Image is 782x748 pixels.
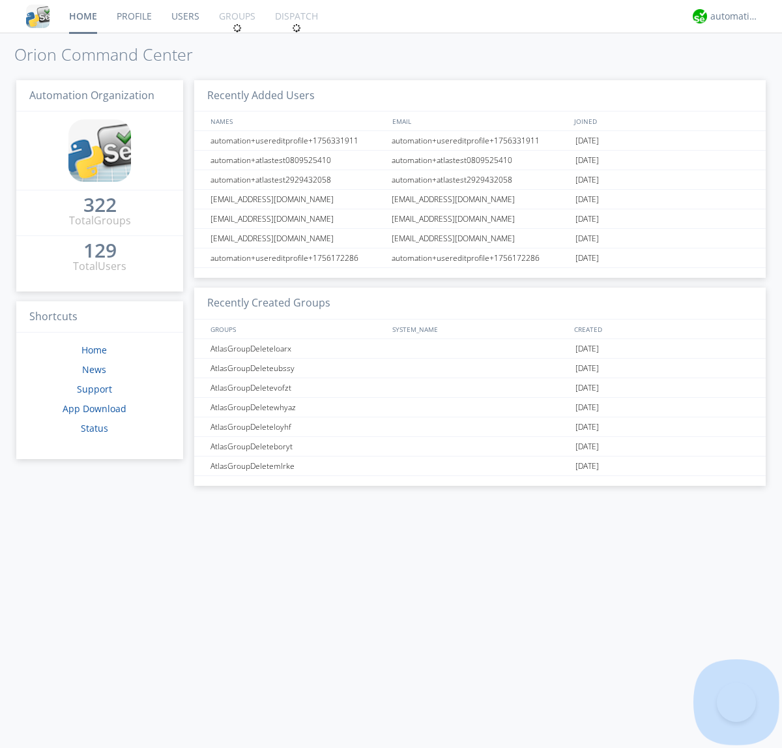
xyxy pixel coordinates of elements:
div: EMAIL [389,112,571,130]
div: automation+atlas [710,10,759,23]
a: [EMAIL_ADDRESS][DOMAIN_NAME][EMAIL_ADDRESS][DOMAIN_NAME][DATE] [194,229,766,248]
a: News [82,363,106,376]
a: automation+atlastest2929432058automation+atlastest2929432058[DATE] [194,170,766,190]
div: automation+usereditprofile+1756172286 [388,248,572,267]
img: cddb5a64eb264b2086981ab96f4c1ba7 [68,119,131,182]
div: 129 [83,244,117,257]
div: SYSTEM_NAME [389,320,571,338]
div: AtlasGroupDeletevofzt [207,378,388,397]
a: [EMAIL_ADDRESS][DOMAIN_NAME][EMAIL_ADDRESS][DOMAIN_NAME][DATE] [194,209,766,229]
a: App Download [63,402,126,415]
img: d2d01cd9b4174d08988066c6d424eccd [693,9,707,23]
a: AtlasGroupDeleteloyhf[DATE] [194,417,766,437]
div: [EMAIL_ADDRESS][DOMAIN_NAME] [388,229,572,248]
img: cddb5a64eb264b2086981ab96f4c1ba7 [26,5,50,28]
div: [EMAIL_ADDRESS][DOMAIN_NAME] [388,190,572,209]
div: NAMES [207,112,386,130]
div: AtlasGroupDeleteloarx [207,339,388,358]
a: automation+atlastest0809525410automation+atlastest0809525410[DATE] [194,151,766,170]
div: [EMAIL_ADDRESS][DOMAIN_NAME] [207,229,388,248]
div: [EMAIL_ADDRESS][DOMAIN_NAME] [207,190,388,209]
a: [EMAIL_ADDRESS][DOMAIN_NAME][EMAIL_ADDRESS][DOMAIN_NAME][DATE] [194,190,766,209]
a: automation+usereditprofile+1756172286automation+usereditprofile+1756172286[DATE] [194,248,766,268]
a: AtlasGroupDeleteboryt[DATE] [194,437,766,456]
a: 322 [83,198,117,213]
div: AtlasGroupDeletemlrke [207,456,388,475]
div: Total Groups [69,213,131,228]
span: [DATE] [575,170,599,190]
a: 129 [83,244,117,259]
a: automation+usereditprofile+1756331911automation+usereditprofile+1756331911[DATE] [194,131,766,151]
div: [EMAIL_ADDRESS][DOMAIN_NAME] [388,209,572,228]
div: JOINED [571,112,753,130]
h3: Recently Created Groups [194,288,766,320]
div: automation+atlastest0809525410 [388,151,572,170]
span: [DATE] [575,131,599,151]
span: [DATE] [575,339,599,359]
a: AtlasGroupDeletevofzt[DATE] [194,378,766,398]
img: spin.svg [292,23,301,33]
div: automation+usereditprofile+1756331911 [388,131,572,150]
div: automation+atlastest0809525410 [207,151,388,170]
h3: Recently Added Users [194,80,766,112]
span: [DATE] [575,209,599,229]
span: [DATE] [575,151,599,170]
div: [EMAIL_ADDRESS][DOMAIN_NAME] [207,209,388,228]
img: spin.svg [233,23,242,33]
span: [DATE] [575,437,599,456]
a: Status [81,422,108,434]
a: AtlasGroupDeleteloarx[DATE] [194,339,766,359]
div: automation+atlastest2929432058 [388,170,572,189]
div: AtlasGroupDeleteloyhf [207,417,388,436]
a: AtlasGroupDeletemlrke[DATE] [194,456,766,476]
h3: Shortcuts [16,301,183,333]
a: Support [77,383,112,395]
div: automation+usereditprofile+1756331911 [207,131,388,150]
span: Automation Organization [29,88,154,102]
a: Home [81,344,107,356]
div: CREATED [571,320,753,338]
span: [DATE] [575,190,599,209]
div: automation+atlastest2929432058 [207,170,388,189]
div: AtlasGroupDeleteubssy [207,359,388,378]
div: automation+usereditprofile+1756172286 [207,248,388,267]
div: AtlasGroupDeleteboryt [207,437,388,456]
div: GROUPS [207,320,386,338]
div: Total Users [73,259,126,274]
span: [DATE] [575,456,599,476]
span: [DATE] [575,359,599,378]
span: [DATE] [575,417,599,437]
div: AtlasGroupDeletewhyaz [207,398,388,417]
span: [DATE] [575,248,599,268]
iframe: Toggle Customer Support [717,683,756,722]
div: 322 [83,198,117,211]
span: [DATE] [575,229,599,248]
span: [DATE] [575,378,599,398]
span: [DATE] [575,398,599,417]
a: AtlasGroupDeletewhyaz[DATE] [194,398,766,417]
a: AtlasGroupDeleteubssy[DATE] [194,359,766,378]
